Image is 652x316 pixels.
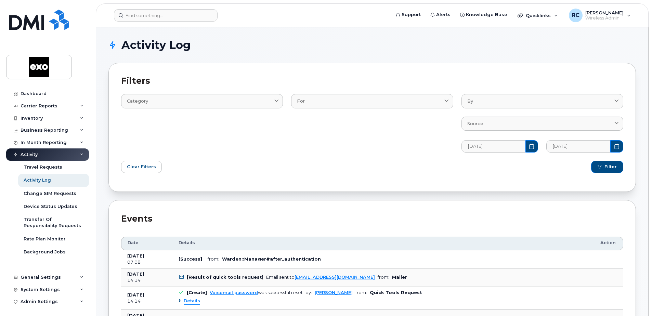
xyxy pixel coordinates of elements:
[187,275,263,280] b: [Result of quick tools request]
[187,290,207,295] b: [Create]
[525,140,538,153] button: Choose Date
[127,259,166,265] div: 07:08
[461,117,623,131] a: Source
[121,94,283,108] a: Category
[610,140,623,153] button: Choose Date
[127,298,166,304] div: 14:14
[378,275,389,280] span: from:
[121,40,191,50] span: Activity Log
[291,94,453,108] a: For
[295,275,375,280] a: [EMAIL_ADDRESS][DOMAIN_NAME]
[392,275,407,280] b: Mailer
[128,240,139,246] span: Date
[127,292,144,298] b: [DATE]
[297,98,305,104] span: For
[121,213,623,225] div: Events
[121,161,162,173] button: Clear Filters
[604,164,617,170] span: Filter
[591,161,623,173] button: Filter
[127,98,148,104] span: Category
[315,290,353,295] a: [PERSON_NAME]
[210,290,303,295] div: was successful reset
[266,275,375,280] div: Email sent to
[594,237,623,250] th: Action
[355,290,367,295] span: from:
[127,272,144,277] b: [DATE]
[467,120,483,127] span: Source
[127,163,156,170] span: Clear Filters
[127,253,144,259] b: [DATE]
[467,98,473,104] span: By
[370,290,422,295] b: Quick Tools Request
[222,256,321,262] b: Warden::Manager#after_authentication
[179,240,195,246] span: Details
[208,256,219,262] span: from:
[461,140,525,153] input: MM/DD/YYYY
[127,277,166,284] div: 14:14
[184,298,200,304] span: Details
[179,256,202,262] b: [Success]
[210,290,258,295] a: Voicemail password
[305,290,312,295] span: by:
[461,94,623,108] a: By
[121,76,623,86] h2: Filters
[546,140,610,153] input: MM/DD/YYYY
